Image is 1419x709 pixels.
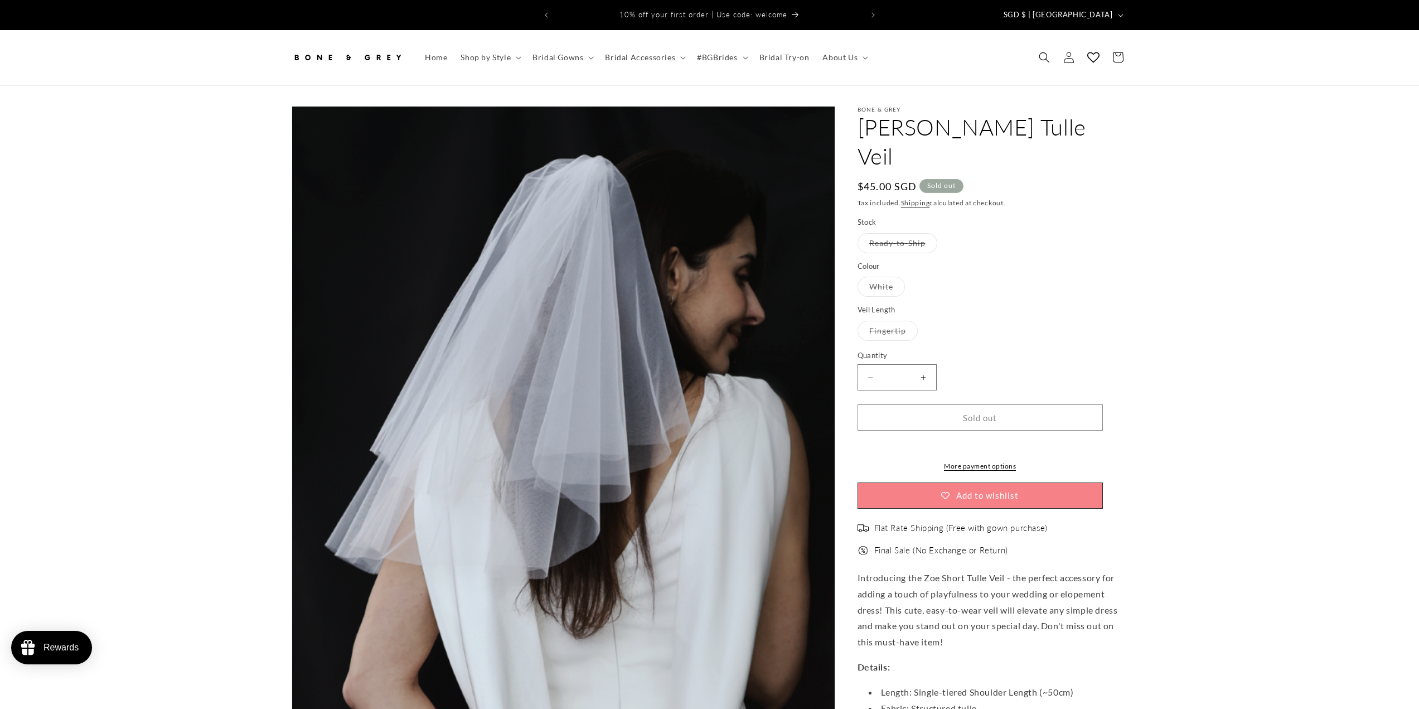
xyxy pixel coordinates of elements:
[292,45,403,70] img: Bone and Grey Bridal
[598,46,690,69] summary: Bridal Accessories
[874,523,1048,534] span: Flat Rate Shipping (Free with gown purchase)
[534,4,559,26] button: Previous announcement
[858,662,890,672] strong: Details:
[526,46,598,69] summary: Bridal Gowns
[858,321,918,341] label: Fingertip
[858,404,1103,431] button: Sold out
[997,4,1128,26] button: SGD $ | [GEOGRAPHIC_DATA]
[858,570,1128,650] p: Introducing the Zoe Short Tulle Veil - the perfect accessory for adding a touch of playfulness to...
[881,687,1074,697] span: Length: Single-tiered Shoulder Length (~50cm)
[605,52,675,62] span: Bridal Accessories
[874,545,1008,556] span: Final Sale (No Exchange or Return)
[759,52,810,62] span: Bridal Try-on
[619,10,787,19] span: 10% off your first order | Use code: welcome
[858,261,881,272] legend: Colour
[858,483,1103,509] button: Add to wishlist
[858,217,878,228] legend: Stock
[753,46,816,69] a: Bridal Try-on
[822,52,858,62] span: About Us
[287,41,407,74] a: Bone and Grey Bridal
[425,52,447,62] span: Home
[816,46,873,69] summary: About Us
[43,643,79,653] div: Rewards
[901,199,930,207] a: Shipping
[858,233,937,253] label: Ready-to-Ship
[858,545,869,556] img: offer.png
[858,277,905,297] label: White
[461,52,511,62] span: Shop by Style
[454,46,526,69] summary: Shop by Style
[532,52,583,62] span: Bridal Gowns
[418,46,454,69] a: Home
[858,179,917,194] span: $45.00 SGD
[858,461,1103,471] a: More payment options
[858,106,1128,113] p: Bone & Grey
[697,52,737,62] span: #BGBrides
[1032,45,1057,70] summary: Search
[1004,9,1113,21] span: SGD $ | [GEOGRAPHIC_DATA]
[858,350,1103,361] label: Quantity
[858,197,1128,209] div: Tax included. calculated at checkout.
[690,46,752,69] summary: #BGBrides
[919,179,963,193] span: Sold out
[858,305,897,316] legend: Veil Length
[861,4,885,26] button: Next announcement
[858,113,1128,171] h1: [PERSON_NAME] Tulle Veil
